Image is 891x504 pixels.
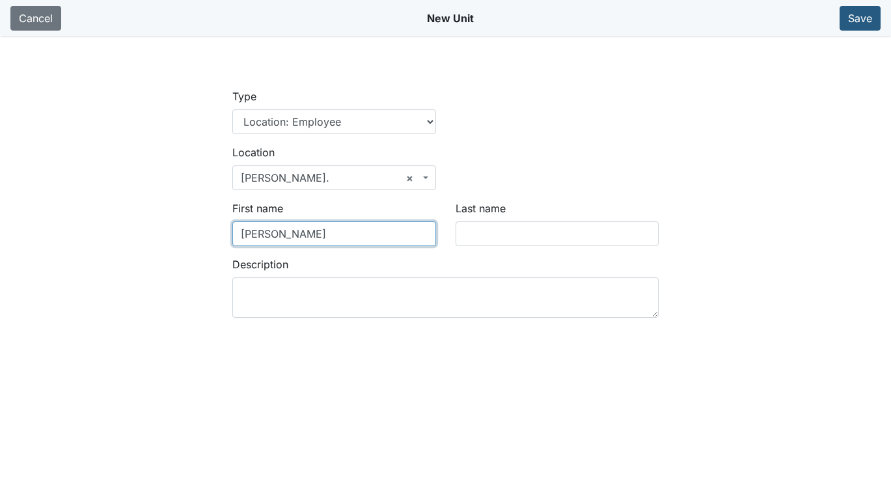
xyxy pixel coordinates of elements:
[232,201,283,216] label: First name
[10,6,61,31] a: Cancel
[406,170,413,186] span: Remove all items
[232,145,275,160] label: Location
[456,201,506,216] label: Last name
[232,89,256,104] label: Type
[840,6,881,31] button: Save
[427,5,474,31] div: New Unit
[232,257,288,272] label: Description
[232,165,435,190] span: William St.
[241,170,419,186] span: William St.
